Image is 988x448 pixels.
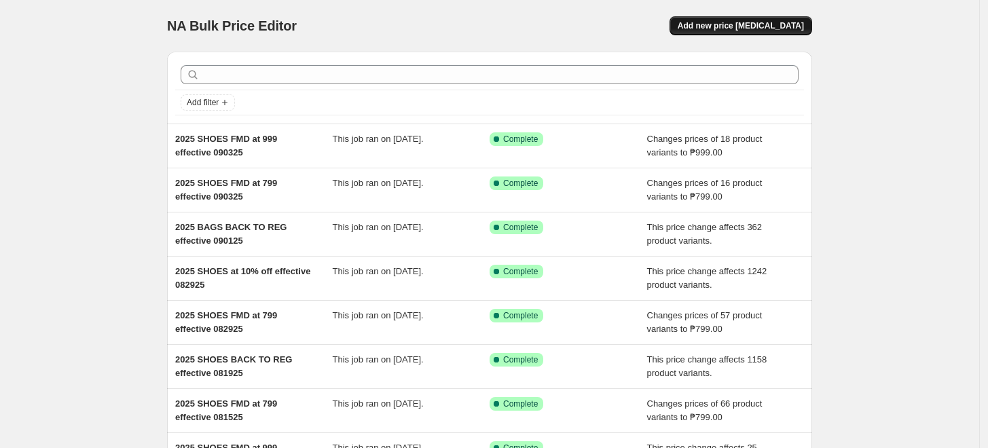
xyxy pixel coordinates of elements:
span: This job ran on [DATE]. [333,222,424,232]
span: Complete [503,266,538,277]
span: 2025 SHOES FMD at 999 effective 090325 [175,134,277,157]
span: 2025 SHOES FMD at 799 effective 081525 [175,398,277,422]
button: Add filter [181,94,235,111]
span: This job ran on [DATE]. [333,178,424,188]
span: 2025 SHOES FMD at 799 effective 090325 [175,178,277,202]
span: Complete [503,398,538,409]
span: Complete [503,310,538,321]
span: This price change affects 1242 product variants. [647,266,767,290]
span: This price change affects 1158 product variants. [647,354,767,378]
span: Add new price [MEDICAL_DATA] [678,20,804,31]
span: 2025 SHOES BACK TO REG effective 081925 [175,354,292,378]
span: Changes prices of 18 product variants to ₱999.00 [647,134,763,157]
span: This price change affects 362 product variants. [647,222,763,246]
span: 2025 SHOES FMD at 799 effective 082925 [175,310,277,334]
span: This job ran on [DATE]. [333,266,424,276]
span: Complete [503,178,538,189]
span: This job ran on [DATE]. [333,354,424,365]
span: Changes prices of 66 product variants to ₱799.00 [647,398,763,422]
span: 2025 BAGS BACK TO REG effective 090125 [175,222,287,246]
span: Complete [503,222,538,233]
span: Changes prices of 16 product variants to ₱799.00 [647,178,763,202]
span: Add filter [187,97,219,108]
span: This job ran on [DATE]. [333,310,424,320]
button: Add new price [MEDICAL_DATA] [670,16,812,35]
span: This job ran on [DATE]. [333,134,424,144]
span: NA Bulk Price Editor [167,18,297,33]
span: Complete [503,134,538,145]
span: 2025 SHOES at 10% off effective 082925 [175,266,310,290]
span: This job ran on [DATE]. [333,398,424,409]
span: Changes prices of 57 product variants to ₱799.00 [647,310,763,334]
span: Complete [503,354,538,365]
